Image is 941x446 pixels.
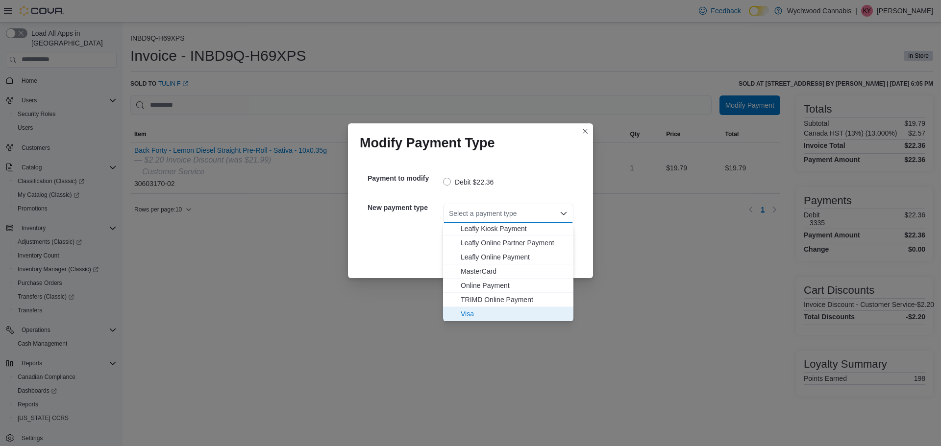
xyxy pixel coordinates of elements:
[443,293,573,307] button: TRIMD Online Payment
[579,125,591,137] button: Closes this modal window
[461,252,568,262] span: Leafly Online Payment
[461,238,568,248] span: Leafly Online Partner Payment
[368,198,441,217] h5: New payment type
[461,281,568,290] span: Online Payment
[461,224,568,234] span: Leafly Kiosk Payment
[461,309,568,319] span: Visa
[461,266,568,276] span: MasterCard
[449,208,450,219] input: Accessible screen reader label
[443,176,494,188] label: Debit $22.36
[443,151,573,321] div: Choose from the following options
[443,279,573,293] button: Online Payment
[560,210,568,217] button: Close list of options
[443,264,573,279] button: MasterCard
[461,295,568,305] span: TRIMD Online Payment
[443,250,573,264] button: Leafly Online Payment
[443,236,573,250] button: Leafly Online Partner Payment
[360,135,495,151] h1: Modify Payment Type
[368,168,441,188] h5: Payment to modify
[443,222,573,236] button: Leafly Kiosk Payment
[443,307,573,321] button: Visa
